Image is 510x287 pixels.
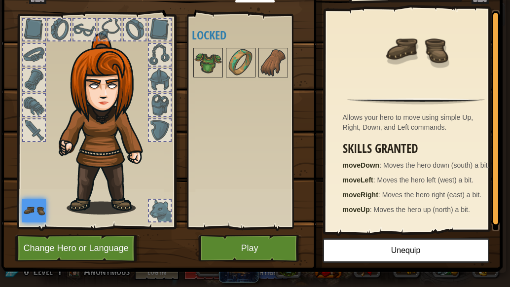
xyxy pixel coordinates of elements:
img: portrait.png [194,49,222,76]
span: Moves the hero up (north) a bit. [374,206,470,214]
img: portrait.png [22,199,46,222]
span: : [373,176,377,184]
span: : [378,191,382,199]
img: portrait.png [259,49,287,76]
span: : [379,161,383,169]
h3: Skills Granted [343,142,495,155]
div: Allows your hero to move using simple Up, Right, Down, and Left commands. [343,112,495,132]
img: portrait.png [227,49,255,76]
span: Moves the hero left (west) a bit. [377,176,474,184]
strong: moveUp [343,206,370,214]
img: hr.png [347,98,484,105]
span: Moves the hero down (south) a bit. [383,161,490,169]
button: Play [198,235,301,262]
span: : [370,206,374,214]
strong: moveDown [343,161,380,169]
button: Unequip [323,238,489,263]
h4: Locked [192,29,316,41]
img: hair_f2.png [54,33,160,215]
img: portrait.png [384,17,448,81]
span: Moves the hero right (east) a bit. [382,191,482,199]
button: Change Hero or Language [15,235,140,262]
strong: moveRight [343,191,378,199]
strong: moveLeft [343,176,373,184]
